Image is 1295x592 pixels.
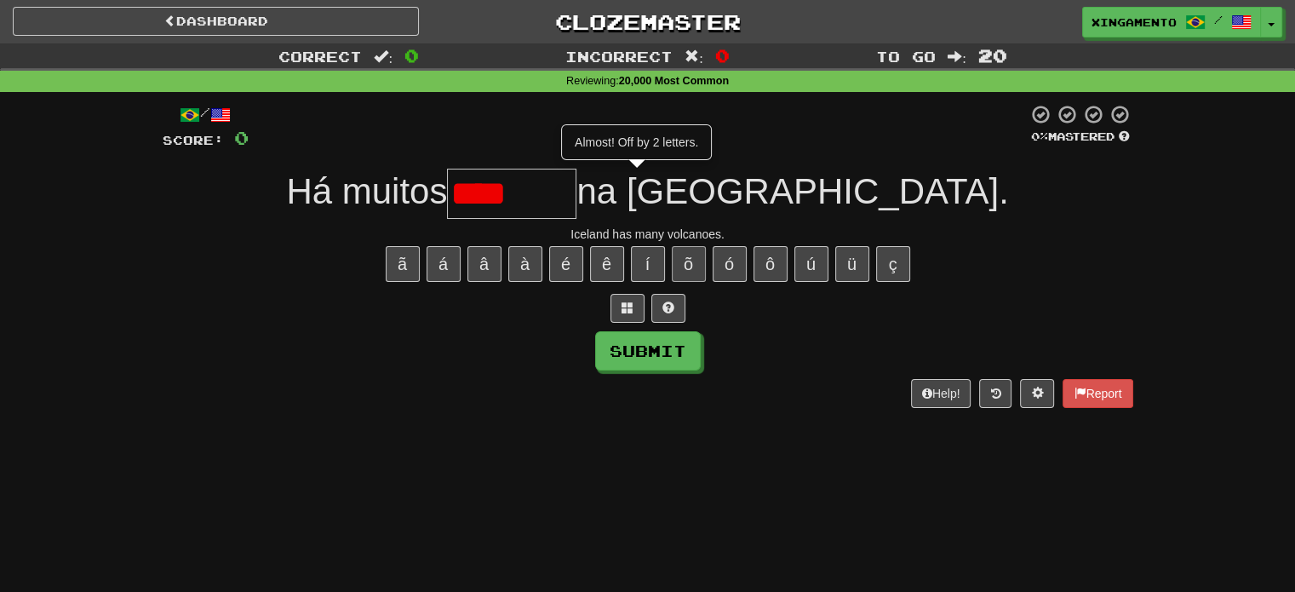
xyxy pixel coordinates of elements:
button: é [549,246,583,282]
a: xingamento / [1082,7,1261,37]
span: : [685,49,703,64]
button: Report [1063,379,1132,408]
span: Score: [163,133,224,147]
button: ü [835,246,869,282]
span: Há muitos [286,171,447,211]
button: ç [876,246,910,282]
button: í [631,246,665,282]
div: Mastered [1028,129,1133,145]
a: Clozemaster [444,7,851,37]
button: Help! [911,379,971,408]
span: xingamento [1092,14,1177,30]
button: õ [672,246,706,282]
button: Single letter hint - you only get 1 per sentence and score half the points! alt+h [651,294,685,323]
span: 20 [978,45,1007,66]
span: 0 [715,45,730,66]
button: á [427,246,461,282]
span: Almost! Off by 2 letters. [575,135,698,149]
span: 0 % [1031,129,1048,143]
a: Dashboard [13,7,419,36]
button: ó [713,246,747,282]
button: à [508,246,542,282]
button: â [467,246,501,282]
span: 0 [404,45,419,66]
button: ú [794,246,828,282]
span: Correct [278,48,362,65]
span: To go [876,48,936,65]
strong: 20,000 Most Common [619,75,729,87]
div: Iceland has many volcanoes. [163,226,1133,243]
span: : [374,49,393,64]
span: : [948,49,966,64]
button: ã [386,246,420,282]
span: 0 [234,127,249,148]
span: Incorrect [565,48,673,65]
button: Switch sentence to multiple choice alt+p [610,294,645,323]
button: ê [590,246,624,282]
span: / [1214,14,1223,26]
button: Round history (alt+y) [979,379,1011,408]
div: / [163,104,249,125]
span: na [GEOGRAPHIC_DATA]. [576,171,1008,211]
button: ô [754,246,788,282]
button: Submit [595,331,701,371]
